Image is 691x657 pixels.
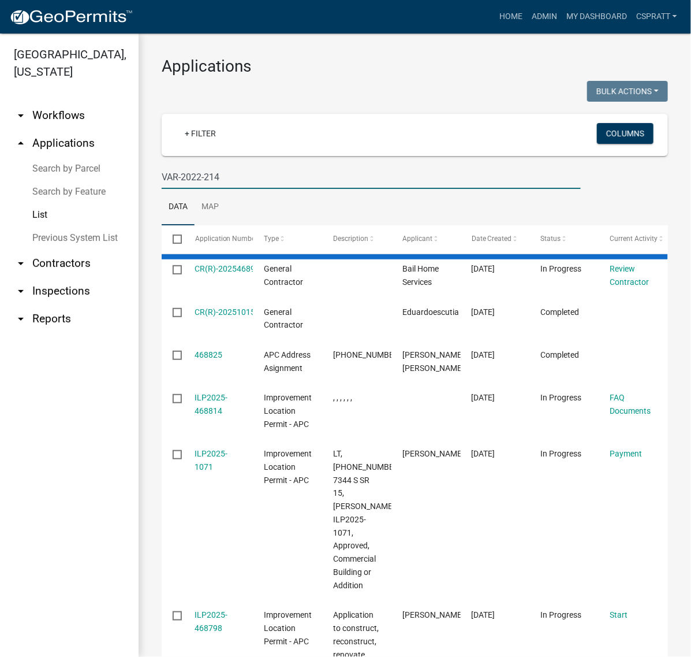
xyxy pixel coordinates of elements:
span: Bail Home Services [402,264,439,287]
a: Start [610,610,627,619]
span: JOEL FRANCIS [402,449,464,458]
datatable-header-cell: Date Created [461,225,530,253]
i: arrow_drop_up [14,136,28,150]
i: arrow_drop_down [14,284,28,298]
span: General Contractor [264,307,303,330]
span: 088-000-007 [333,350,401,359]
span: In Progress [541,610,582,619]
i: arrow_drop_down [14,109,28,123]
span: Date Created [472,235,512,243]
input: Search for applications [162,165,581,189]
datatable-header-cell: Current Activity [599,225,668,253]
span: LT, 001-078-007, 7344 S SR 15, Francis, ILP2025-1071, Approved, Commercial Building or Addition [333,449,403,590]
i: arrow_drop_down [14,312,28,326]
span: 08/25/2025 [472,350,495,359]
span: Improvement Location Permit - APC [264,393,312,429]
span: JOEL FRANCIS [402,610,464,619]
datatable-header-cell: Description [322,225,391,253]
span: APC Address Asignment [264,350,311,373]
a: Data [162,189,195,226]
a: My Dashboard [562,6,632,28]
span: Status [541,235,561,243]
datatable-header-cell: Type [253,225,322,253]
span: 08/25/2025 [472,610,495,619]
a: CR(R)-20251015 [195,307,256,317]
span: Description [333,235,368,243]
a: ILP2025-468798 [195,610,228,633]
span: Type [264,235,279,243]
datatable-header-cell: Application Number [184,225,253,253]
button: Bulk Actions [587,81,668,102]
h3: Applications [162,57,668,76]
a: Home [495,6,527,28]
a: CR(R)-2025468919 [195,264,265,273]
datatable-header-cell: Applicant [391,225,461,253]
a: 468825 [195,350,223,359]
span: General Contractor [264,264,303,287]
span: Applicant [402,235,432,243]
a: FAQ Documents [610,393,651,415]
a: ILP2025-1071 [195,449,228,472]
span: Application Number [195,235,258,243]
datatable-header-cell: Select [162,225,184,253]
i: arrow_drop_down [14,257,28,270]
button: Columns [597,123,653,144]
span: 08/25/2025 [472,449,495,458]
span: In Progress [541,264,582,273]
a: cspratt [632,6,682,28]
a: Payment [610,449,642,458]
span: Eduardoescutia [402,307,459,317]
span: Completed [541,350,580,359]
span: 08/25/2025 [472,307,495,317]
span: In Progress [541,393,582,402]
span: Completed [541,307,580,317]
a: Admin [527,6,562,28]
span: 08/25/2025 [472,264,495,273]
datatable-header-cell: Status [529,225,599,253]
a: Map [195,189,226,226]
span: 08/25/2025 [472,393,495,402]
span: Improvement Location Permit - APC [264,449,312,485]
span: Improvement Location Permit - APC [264,610,312,646]
span: Lee Ann Taylor [402,350,464,373]
span: In Progress [541,449,582,458]
a: ILP2025-468814 [195,393,228,415]
a: Review Contractor [610,264,649,287]
a: + Filter [175,123,225,144]
span: , , , , , , [333,393,352,402]
span: Current Activity [610,235,658,243]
